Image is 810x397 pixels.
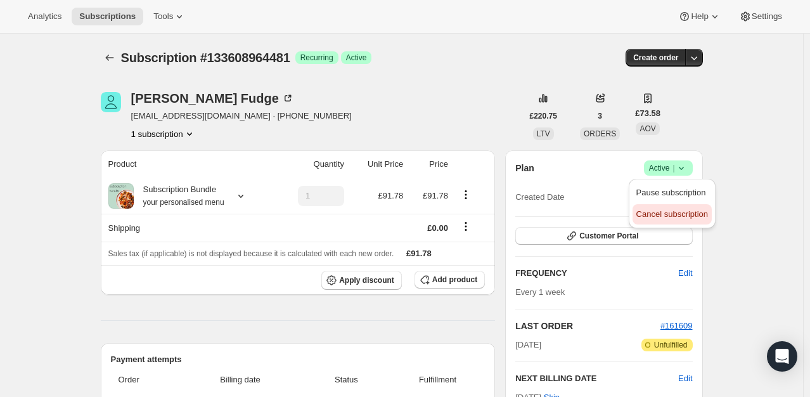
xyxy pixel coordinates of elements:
[28,11,61,22] span: Analytics
[407,150,452,178] th: Price
[515,227,692,245] button: Customer Portal
[598,111,602,121] span: 3
[537,129,550,138] span: LTV
[522,107,565,125] button: £220.75
[321,271,402,290] button: Apply discount
[515,320,660,332] h2: LAST ORDER
[515,191,564,204] span: Created Date
[691,11,708,22] span: Help
[515,372,678,385] h2: NEXT BILLING DATE
[767,341,797,372] div: Open Intercom Messenger
[72,8,143,25] button: Subscriptions
[660,320,693,332] button: #161609
[530,111,557,121] span: £220.75
[101,150,274,178] th: Product
[678,372,692,385] button: Edit
[143,198,224,207] small: your personalised menu
[101,49,119,67] button: Subscriptions
[584,129,616,138] span: ORDERS
[649,162,688,174] span: Active
[671,8,728,25] button: Help
[590,107,610,125] button: 3
[274,150,348,178] th: Quantity
[672,163,674,173] span: |
[515,267,678,280] h2: FREQUENCY
[654,340,688,350] span: Unfulfilled
[626,49,686,67] button: Create order
[131,127,196,140] button: Product actions
[339,275,394,285] span: Apply discount
[406,249,432,258] span: £91.78
[671,263,700,283] button: Edit
[636,209,708,219] span: Cancel subscription
[633,204,712,225] button: Cancel subscription
[640,124,655,133] span: AOV
[515,339,541,351] span: [DATE]
[79,11,136,22] span: Subscriptions
[101,214,274,242] th: Shipping
[111,366,183,394] th: Order
[378,191,403,200] span: £91.78
[348,150,407,178] th: Unit Price
[134,183,224,209] div: Subscription Bundle
[633,53,678,63] span: Create order
[427,223,448,233] span: £0.00
[456,188,476,202] button: Product actions
[186,374,295,386] span: Billing date
[108,249,394,258] span: Sales tax (if applicable) is not displayed because it is calculated with each new order.
[153,11,173,22] span: Tools
[346,53,367,63] span: Active
[300,53,333,63] span: Recurring
[579,231,638,241] span: Customer Portal
[146,8,193,25] button: Tools
[660,321,693,330] a: #161609
[515,162,534,174] h2: Plan
[121,51,290,65] span: Subscription #133608964481
[731,8,790,25] button: Settings
[636,188,706,197] span: Pause subscription
[20,8,69,25] button: Analytics
[111,353,485,366] h2: Payment attempts
[515,287,565,297] span: Every 1 week
[633,183,712,203] button: Pause subscription
[131,110,352,122] span: [EMAIL_ADDRESS][DOMAIN_NAME] · [PHONE_NUMBER]
[398,374,477,386] span: Fulfillment
[108,183,134,209] img: product img
[415,271,485,289] button: Add product
[678,267,692,280] span: Edit
[131,92,294,105] div: [PERSON_NAME] Fudge
[635,107,660,120] span: £73.58
[423,191,448,200] span: £91.78
[302,374,390,386] span: Status
[456,219,476,233] button: Shipping actions
[432,275,477,285] span: Add product
[101,92,121,112] span: Roy Fudge
[752,11,782,22] span: Settings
